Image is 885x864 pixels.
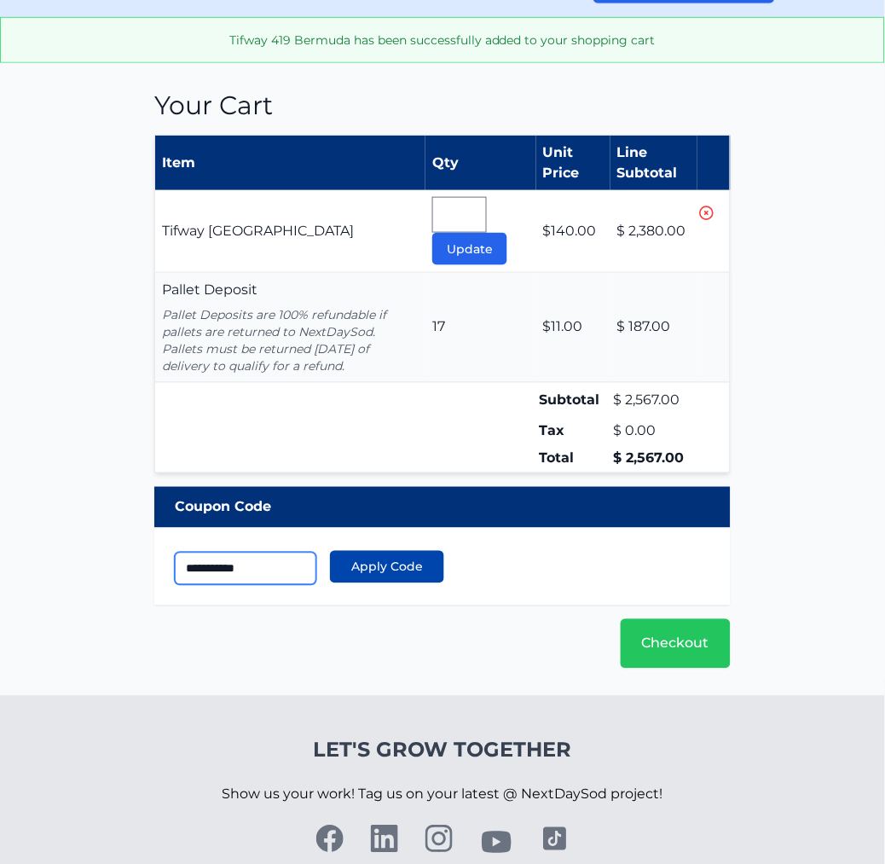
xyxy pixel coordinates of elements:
button: Update [432,233,507,265]
th: Qty [425,136,536,191]
button: Apply Code [330,551,444,583]
p: Show us your work! Tag us on your latest @ NextDaySod project! [223,764,663,826]
p: Tifway 419 Bermuda has been successfully added to your shopping cart [14,32,871,49]
td: $11.00 [536,273,610,383]
td: Pallet Deposit [155,273,426,383]
td: $ 2,380.00 [610,190,697,273]
td: $ 187.00 [610,273,697,383]
h4: Let's Grow Together [223,737,663,764]
td: $ 2,567.00 [610,445,697,473]
span: Apply Code [351,559,423,576]
td: Tifway [GEOGRAPHIC_DATA] [155,190,426,273]
th: Line Subtotal [610,136,697,191]
td: $ 0.00 [610,418,697,445]
td: 17 [425,273,536,383]
h1: Your Cart [154,90,731,121]
td: Total [536,445,610,473]
p: Pallet Deposits are 100% refundable if pallets are returned to NextDaySod. Pallets must be return... [162,307,419,375]
td: $140.00 [536,190,610,273]
td: $ 2,567.00 [610,383,697,419]
div: Coupon Code [154,487,731,528]
th: Item [155,136,426,191]
td: Subtotal [536,383,610,419]
td: Tax [536,418,610,445]
th: Unit Price [536,136,610,191]
a: Checkout [621,619,731,669]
